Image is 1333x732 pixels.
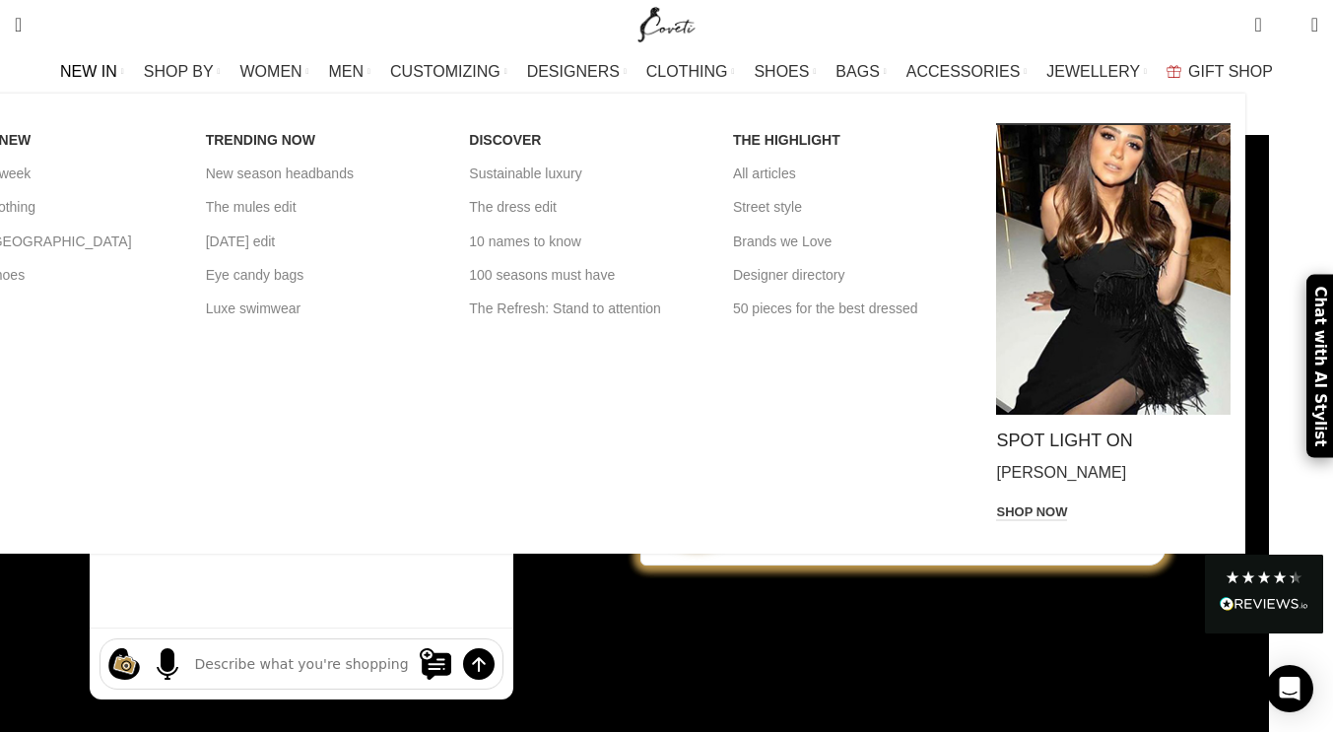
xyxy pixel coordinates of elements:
[1205,555,1323,633] div: Read All Reviews
[646,52,735,92] a: CLOTHING
[206,292,440,325] a: Luxe swimwear
[469,225,703,258] a: 10 names to know
[1046,52,1147,92] a: JEWELLERY
[390,52,507,92] a: CUSTOMIZING
[1166,65,1181,78] img: GiftBag
[1188,62,1273,81] span: GIFT SHOP
[329,62,365,81] span: MEN
[5,52,1328,92] div: Main navigation
[835,52,886,92] a: BAGS
[906,52,1028,92] a: ACCESSORIES
[240,62,302,81] span: WOMEN
[60,52,124,92] a: NEW IN
[206,131,315,149] span: TRENDING NOW
[996,462,1231,484] p: [PERSON_NAME]
[646,62,728,81] span: CLOTHING
[835,62,879,81] span: BAGS
[469,131,541,149] span: DISCOVER
[527,62,620,81] span: DESIGNERS
[329,52,370,92] a: MEN
[390,62,500,81] span: CUSTOMIZING
[754,62,809,81] span: SHOES
[1166,52,1273,92] a: GIFT SHOP
[1220,593,1308,619] div: Read All Reviews
[733,131,840,149] span: THE HIGHLIGHT
[527,52,627,92] a: DESIGNERS
[733,225,967,258] a: Brands we Love
[733,157,967,190] a: All articles
[906,62,1021,81] span: ACCESSORIES
[240,52,309,92] a: WOMEN
[1256,10,1271,25] span: 0
[206,225,440,258] a: [DATE] edit
[1220,597,1308,611] img: REVIEWS.io
[206,190,440,224] a: The mules edit
[1266,665,1313,712] div: Open Intercom Messenger
[733,258,967,292] a: Designer directory
[469,190,703,224] a: The dress edit
[754,52,816,92] a: SHOES
[1277,5,1297,44] div: My Wishlist
[144,62,214,81] span: SHOP BY
[1281,20,1296,34] span: 0
[144,52,221,92] a: SHOP BY
[469,292,703,325] a: The Refresh: Stand to attention
[1225,569,1303,585] div: 4.28 Stars
[633,15,700,32] a: Site logo
[733,292,967,325] a: 50 pieces for the best dressed
[469,157,703,190] a: Sustainable luxury
[996,504,1067,522] a: Shop now
[60,62,117,81] span: NEW IN
[1046,62,1140,81] span: JEWELLERY
[5,5,32,44] a: Search
[206,157,440,190] a: New season headbands
[996,430,1231,452] h4: SPOT LIGHT ON
[206,258,440,292] a: Eye candy bags
[469,258,703,292] a: 100 seasons must have
[733,190,967,224] a: Street style
[1244,5,1271,44] a: 0
[996,123,1231,415] img: New in mega menu Coveti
